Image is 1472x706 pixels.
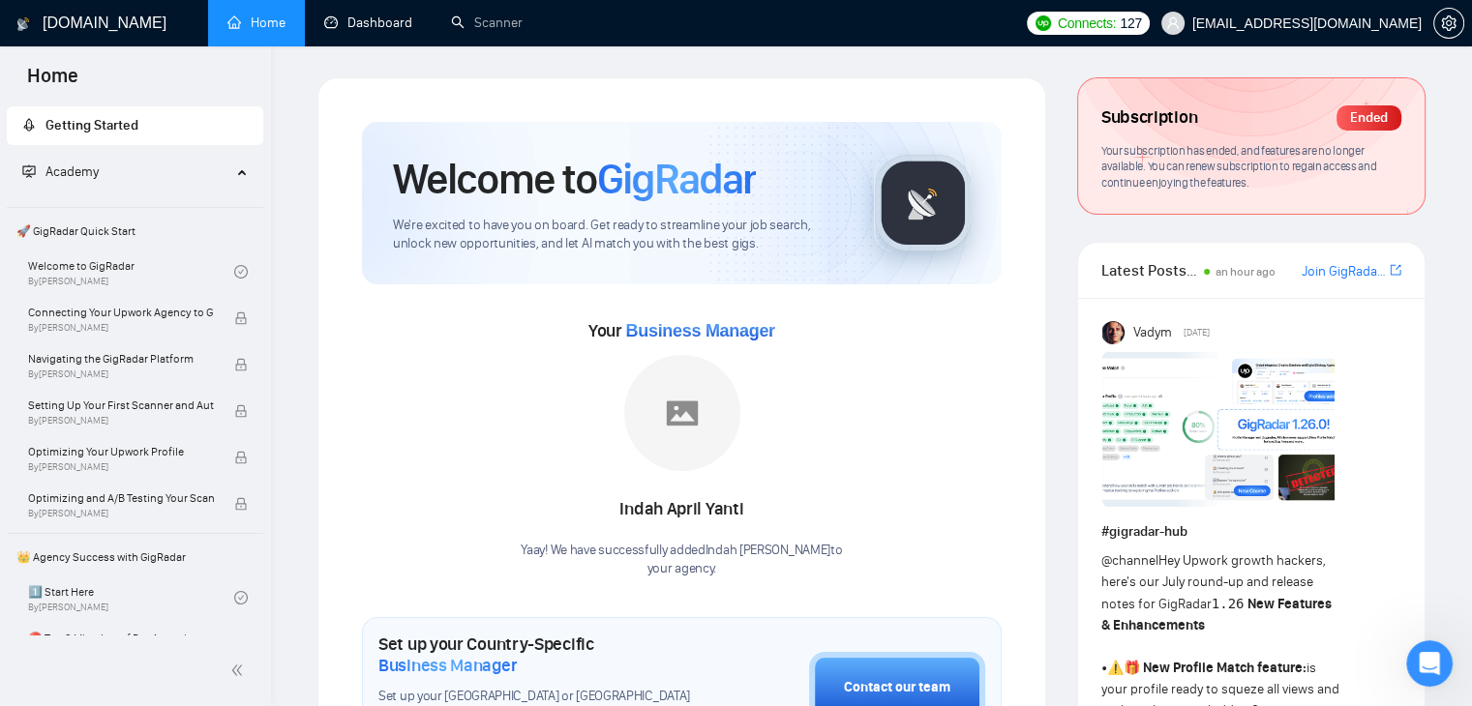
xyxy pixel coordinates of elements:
span: Latest Posts from the GigRadar Community [1101,258,1198,282]
span: Navigating the GigRadar Platform [28,349,214,368]
span: By [PERSON_NAME] [28,508,214,519]
span: check-circle [234,591,248,604]
span: fund-projection-screen [22,164,36,178]
span: Academy [22,163,99,180]
span: Optimizing Your Upwork Profile [28,442,214,461]
div: Send us a messageWe typically reply in under a minute [19,221,368,294]
span: Setting Up Your First Scanner and Auto-Bidder [28,396,214,415]
span: lock [234,451,248,464]
span: Business Manager [625,321,774,340]
button: Help [258,528,387,605]
img: F09AC4U7ATU-image.png [1102,352,1335,507]
div: Send us a message [40,237,323,257]
img: logo [16,9,30,40]
img: placeholder.png [624,355,740,471]
a: Join GigRadar Slack Community [1302,261,1386,282]
span: lock [234,404,248,418]
div: We typically reply in under a minute [40,257,323,278]
div: 👑 Laziza AI - Job Pre-Qualification [28,471,359,507]
a: Welcome to GigRadarBy[PERSON_NAME] [28,250,234,293]
a: searchScanner [451,15,523,31]
span: Getting Started [45,117,138,133]
p: How can we help? [39,163,348,196]
a: setting [1433,15,1464,31]
span: Academy [45,163,99,180]
span: GigRadar [597,153,756,205]
span: 🚀 GigRadar Quick Start [9,212,261,250]
span: Subscription [1101,102,1197,134]
div: Close [333,31,368,66]
span: Business Manager [378,655,517,676]
div: Ended [1337,105,1401,131]
span: @channel [1101,552,1158,569]
div: 🔠 GigRadar Search Syntax: Query Operators for Optimized Job Searches [28,415,359,471]
span: lock [234,358,248,371]
span: rocket [22,118,36,132]
span: ⚠️ [1107,660,1124,676]
div: 🔠 GigRadar Search Syntax: Query Operators for Optimized Job Searches [40,423,324,463]
p: your agency . [521,560,842,578]
span: lock [234,497,248,511]
strong: New Profile Match feature: [1143,660,1307,676]
span: Optimizing and A/B Testing Your Scanner for Better Results [28,488,214,508]
span: check-circle [234,265,248,279]
span: We're excited to have you on board. Get ready to streamline your job search, unlock new opportuni... [393,217,843,253]
span: Home [43,576,86,590]
div: Contact our team [844,677,950,698]
span: ⛔ Top 3 Mistakes of Pro Agencies [28,629,214,648]
li: Getting Started [7,106,263,145]
span: By [PERSON_NAME] [28,415,214,427]
span: By [PERSON_NAME] [28,322,214,334]
span: Vadym [1132,322,1171,343]
div: Yaay! We have successfully added Indah [PERSON_NAME] to [521,542,842,578]
div: ✅ How To: Connect your agency to [DOMAIN_NAME] [28,359,359,415]
div: 👑 Laziza AI - Job Pre-Qualification [40,479,324,499]
div: Sardor AI Prompt Library [28,507,359,543]
code: 1.26 [1212,596,1245,611]
span: Your subscription has ended, and features are no longer available. You can renew subscription to ... [1101,143,1377,190]
h1: Welcome to [393,153,756,205]
button: Search for help [28,312,359,351]
button: Messages [129,528,257,605]
span: Search for help [40,322,157,342]
span: Messages [161,576,227,590]
span: 👑 Agency Success with GigRadar [9,538,261,576]
a: homeHome [227,15,285,31]
span: [DATE] [1184,324,1210,341]
h1: # gigradar-hub [1101,521,1401,543]
span: Connects: [1058,13,1116,34]
span: Help [307,576,338,590]
img: gigradar-logo.png [875,155,972,251]
span: By [PERSON_NAME] [28,461,214,473]
span: Home [12,62,94,103]
span: Your [588,320,775,341]
span: By [PERSON_NAME] [28,368,214,380]
a: dashboardDashboard [324,15,412,31]
button: setting [1433,8,1464,39]
span: 🎁 [1124,660,1140,676]
span: setting [1434,15,1463,31]
span: user [1166,16,1180,30]
img: upwork-logo.png [1036,15,1051,31]
p: Hi [PERSON_NAME][EMAIL_ADDRESS][DOMAIN_NAME] 👋 [39,65,348,163]
a: export [1390,261,1401,279]
span: double-left [230,661,250,680]
div: Indah April Yanti [521,493,842,526]
span: 127 [1120,13,1141,34]
h1: Set up your Country-Specific [378,633,712,676]
span: Connecting Your Upwork Agency to GigRadar [28,303,214,322]
span: lock [234,311,248,325]
a: 1️⃣ Start HereBy[PERSON_NAME] [28,576,234,619]
div: ✅ How To: Connect your agency to [DOMAIN_NAME] [40,367,324,407]
span: export [1390,262,1401,278]
iframe: Intercom live chat [1406,640,1453,687]
span: an hour ago [1216,265,1276,279]
img: Vadym [1102,321,1126,344]
div: Sardor AI Prompt Library [40,515,324,535]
